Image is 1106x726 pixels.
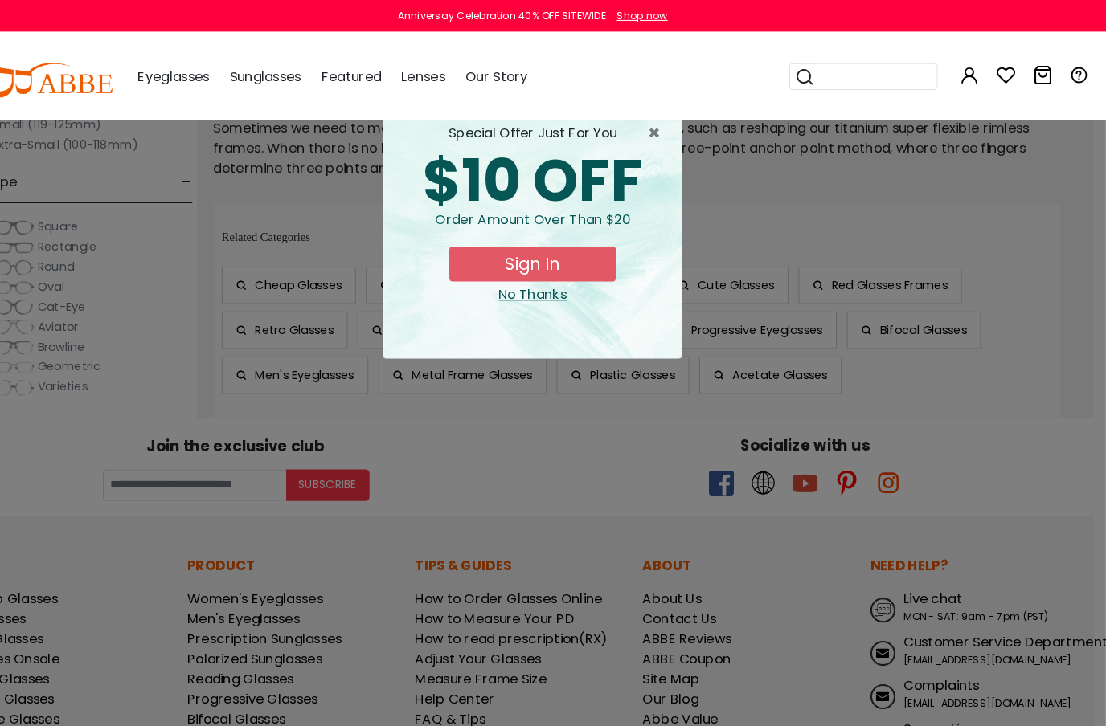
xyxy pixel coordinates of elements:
a: Shop now [626,8,683,22]
div: special offer just for you [422,119,684,138]
img: abbeglasses.com [16,54,148,94]
div: Shop now [634,8,683,22]
button: Sign In [473,238,633,271]
div: $10 OFF [422,146,684,202]
div: Order amount over than $20 [422,202,684,238]
span: × [664,119,684,138]
span: Lenses [426,64,469,83]
div: Anniversay Celebration 40% OFF SITEWIDE [423,8,624,22]
span: Our Story [488,64,548,83]
button: Close [664,119,684,138]
span: Eyeglasses [172,64,241,83]
div: Close [422,275,684,294]
span: Featured [349,64,407,83]
span: Sunglasses [260,64,330,83]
